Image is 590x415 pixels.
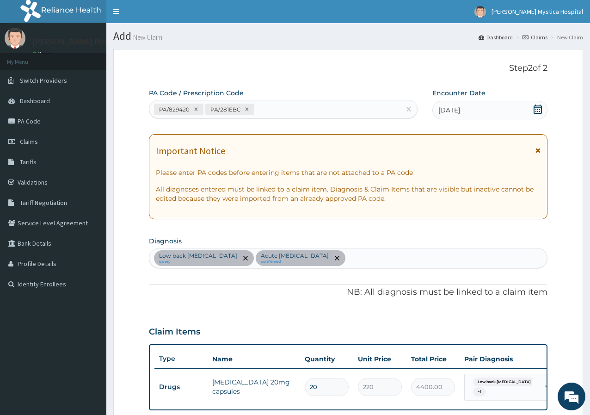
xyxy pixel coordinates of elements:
[460,350,561,368] th: Pair Diagnosis
[149,327,200,337] h3: Claim Items
[32,50,55,57] a: Online
[353,350,406,368] th: Unit Price
[113,30,583,42] h1: Add
[208,373,300,401] td: [MEDICAL_DATA] 20mg capsules
[131,34,162,41] small: New Claim
[208,104,242,115] div: PA/281EBC
[156,104,191,115] div: PA/829420
[149,286,547,298] p: NB: All diagnosis must be linked to a claim item
[522,33,547,41] a: Claims
[473,387,486,396] span: + 1
[20,76,67,85] span: Switch Providers
[5,28,25,49] img: User Image
[149,63,547,74] p: Step 2 of 2
[149,236,182,246] label: Diagnosis
[474,6,486,18] img: User Image
[20,198,67,207] span: Tariff Negotiation
[261,260,329,264] small: confirmed
[149,88,244,98] label: PA Code / Prescription Code
[300,350,353,368] th: Quantity
[154,350,208,367] th: Type
[241,254,250,262] span: remove selection option
[159,252,237,260] p: Low back [MEDICAL_DATA]
[20,137,38,146] span: Claims
[20,158,37,166] span: Tariffs
[261,252,329,260] p: Acute [MEDICAL_DATA]
[548,33,583,41] li: New Claim
[406,350,460,368] th: Total Price
[159,260,237,264] small: query
[156,146,225,156] h1: Important Notice
[20,97,50,105] span: Dashboard
[154,378,208,396] td: Drugs
[438,105,460,115] span: [DATE]
[333,254,341,262] span: remove selection option
[492,7,583,16] span: [PERSON_NAME] Mystica Hospital
[156,168,541,177] p: Please enter PA codes before entering items that are not attached to a PA code
[432,88,486,98] label: Encounter Date
[208,350,300,368] th: Name
[479,33,513,41] a: Dashboard
[32,37,154,46] p: [PERSON_NAME] Mystica Hospital
[473,378,535,387] span: Low back [MEDICAL_DATA]
[156,185,541,203] p: All diagnoses entered must be linked to a claim item. Diagnosis & Claim Items that are visible bu...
